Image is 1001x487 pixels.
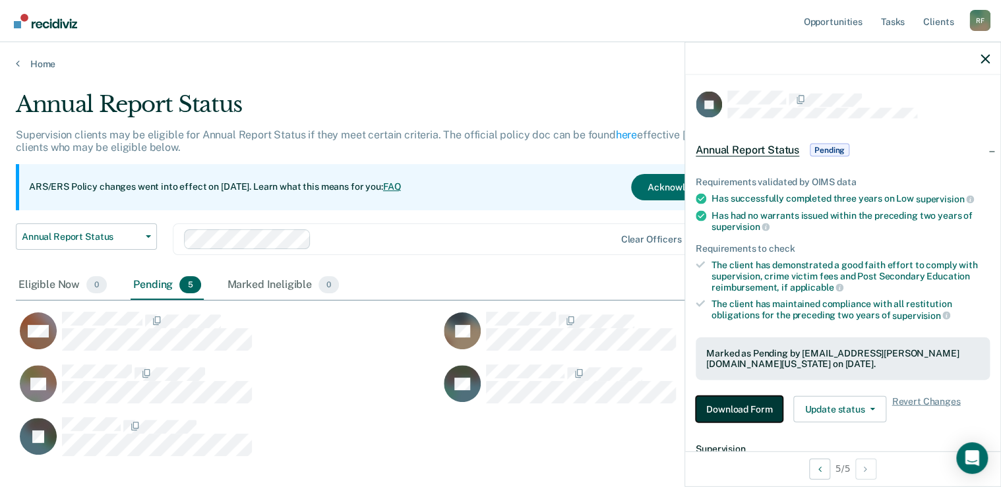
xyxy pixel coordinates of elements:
[22,231,140,243] span: Annual Report Status
[712,299,990,321] div: The client has maintained compliance with all restitution obligations for the preceding two years of
[712,210,990,232] div: Has had no warrants issued within the preceding two years of
[16,364,440,416] div: CaseloadOpportunityCell-04127516
[696,396,788,422] a: Navigate to form link
[86,276,107,293] span: 0
[712,193,990,205] div: Has successfully completed three years on Low
[621,234,681,245] div: Clear officers
[892,310,950,320] span: supervision
[685,129,1000,171] div: Annual Report StatusPending
[16,129,754,154] p: Supervision clients may be eligible for Annual Report Status if they meet certain criteria. The o...
[706,347,979,370] div: Marked as Pending by [EMAIL_ADDRESS][PERSON_NAME][DOMAIN_NAME][US_STATE] on [DATE].
[631,174,756,200] button: Acknowledge & Close
[809,458,830,479] button: Previous Opportunity
[712,221,770,232] span: supervision
[712,259,990,293] div: The client has demonstrated a good faith effort to comply with supervision, crime victim fees and...
[696,144,799,157] span: Annual Report Status
[16,91,767,129] div: Annual Report Status
[790,282,843,293] span: applicable
[16,311,440,364] div: CaseloadOpportunityCell-04289847
[696,177,990,188] div: Requirements validated by OIMS data
[956,442,988,474] div: Open Intercom Messenger
[892,396,960,422] span: Revert Changes
[131,271,203,300] div: Pending
[16,271,109,300] div: Eligible Now
[969,10,990,31] div: R F
[29,181,401,194] p: ARS/ERS Policy changes went into effect on [DATE]. Learn what this means for you:
[793,396,886,422] button: Update status
[916,193,974,204] span: supervision
[696,396,783,422] button: Download Form
[318,276,339,293] span: 0
[16,416,440,469] div: CaseloadOpportunityCell-04791733
[855,458,876,479] button: Next Opportunity
[440,364,864,416] div: CaseloadOpportunityCell-06420307
[616,129,637,141] a: here
[225,271,342,300] div: Marked Ineligible
[14,14,77,28] img: Recidiviz
[969,10,990,31] button: Profile dropdown button
[383,181,402,192] a: FAQ
[696,444,990,455] dt: Supervision
[810,144,849,157] span: Pending
[440,311,864,364] div: CaseloadOpportunityCell-04345728
[16,58,985,70] a: Home
[685,451,1000,486] div: 5 / 5
[696,243,990,254] div: Requirements to check
[179,276,200,293] span: 5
